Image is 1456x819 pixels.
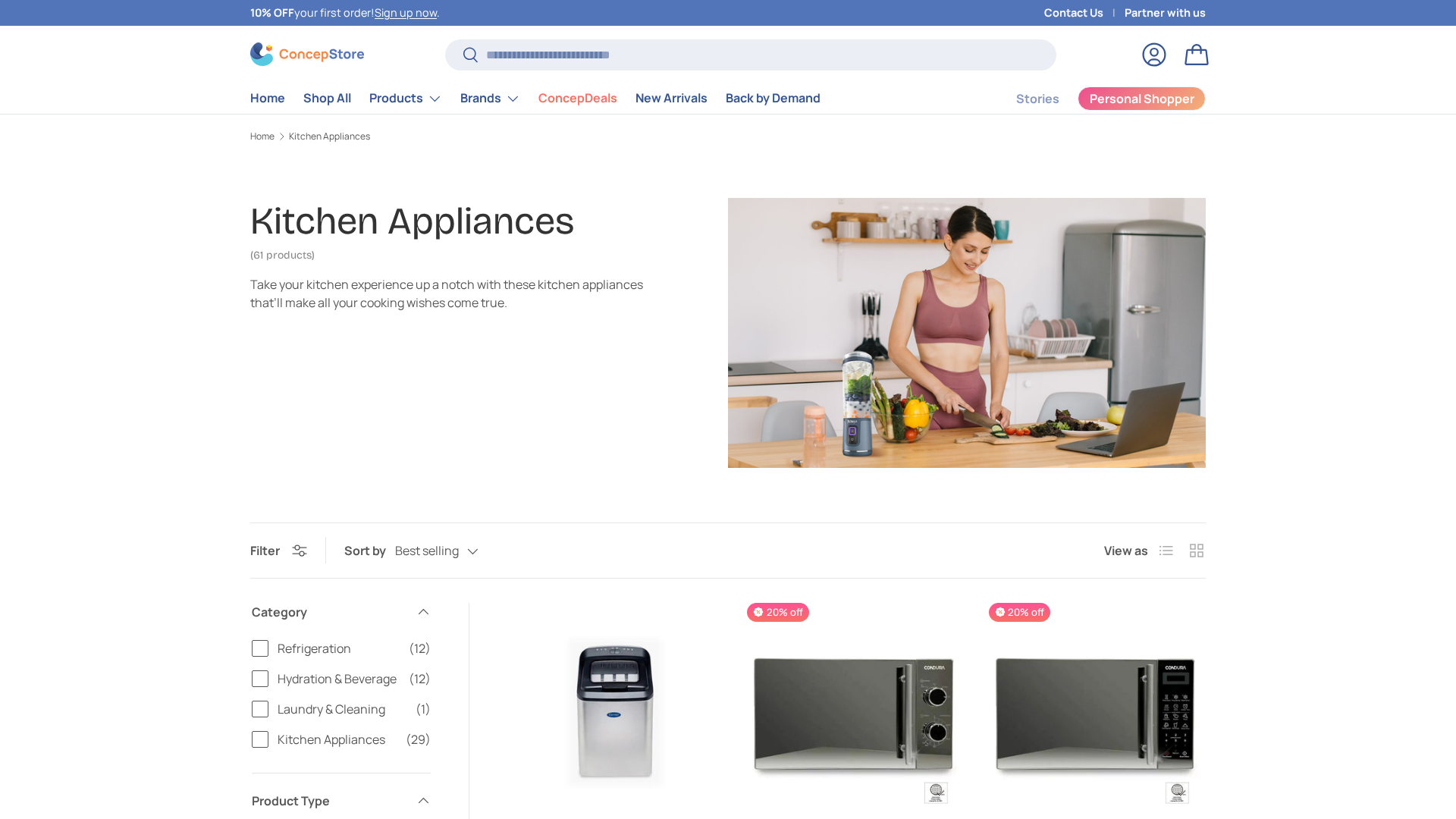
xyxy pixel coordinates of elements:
[250,5,440,21] p: your first order! .
[980,83,1206,114] nav: Secondary
[1104,541,1148,560] span: View as
[451,83,529,114] summary: Brands
[1078,86,1206,111] a: Personal Shopper
[728,198,1206,468] img: Kitchen Appliances
[538,83,617,113] a: ConcepDeals
[250,130,1206,143] nav: Breadcrumbs
[252,792,406,810] span: Product Type
[726,83,821,113] a: Back by Demand
[344,541,395,560] label: Sort by
[250,542,280,559] span: Filter
[289,132,370,141] a: Kitchen Appliances
[1090,93,1194,105] span: Personal Shopper
[250,275,643,312] div: Take your kitchen experience up a notch with these kitchen appliances that’ll make all your cooki...
[252,603,406,621] span: Category
[250,83,285,113] a: Home
[250,83,821,114] nav: Primary
[409,670,431,688] span: (12)
[395,538,509,564] button: Best selling
[369,83,442,114] a: Products
[252,585,431,639] summary: Category
[303,83,351,113] a: Shop All
[278,639,400,657] span: Refrigeration
[278,670,400,688] span: Hydration & Beverage
[747,603,808,622] span: 20% off
[250,132,275,141] a: Home
[278,730,397,748] span: Kitchen Appliances
[250,5,294,20] strong: 10% OFF
[250,249,315,262] span: (61 products)
[250,42,364,66] img: ConcepStore
[360,83,451,114] summary: Products
[989,603,1050,622] span: 20% off
[406,730,431,748] span: (29)
[1125,5,1206,21] a: Partner with us
[395,544,459,558] span: Best selling
[375,5,437,20] a: Sign up now
[1044,5,1125,21] a: Contact Us
[409,639,431,657] span: (12)
[416,700,431,718] span: (1)
[460,83,520,114] a: Brands
[250,199,574,243] h1: Kitchen Appliances
[250,542,307,559] button: Filter
[1016,84,1059,114] a: Stories
[278,700,406,718] span: Laundry & Cleaning
[635,83,708,113] a: New Arrivals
